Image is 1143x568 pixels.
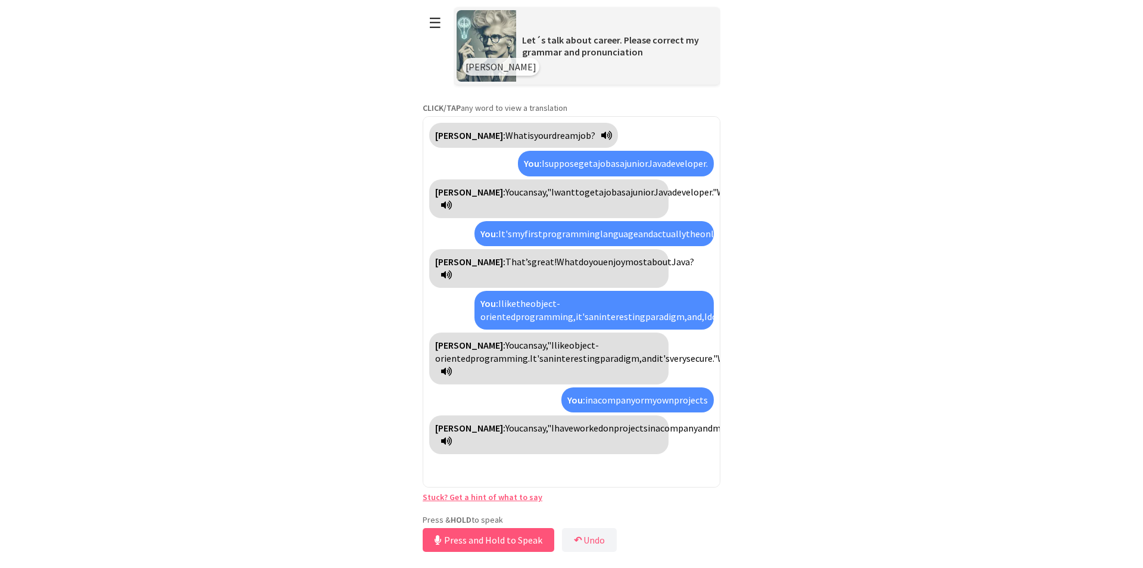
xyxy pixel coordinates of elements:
[620,157,624,169] span: a
[429,123,618,148] div: Click to translate
[579,256,589,268] span: do
[512,228,524,240] span: my
[660,422,698,434] span: company
[713,422,725,434] span: my
[505,129,527,141] span: What
[655,422,660,434] span: a
[700,228,718,240] span: only
[614,422,648,434] span: projects
[547,339,554,351] span: "I
[470,352,530,364] span: programming.
[457,10,516,82] img: Scenario Image
[670,352,686,364] span: very
[527,129,534,141] span: is
[423,103,720,113] p: any word to view a translation
[645,311,687,322] span: paradigm,
[519,422,533,434] span: can
[554,186,575,198] span: want
[547,186,554,198] span: "I
[717,352,739,364] span: What
[505,186,519,198] span: You
[429,415,669,454] div: Click to translate
[642,352,657,364] span: and
[599,186,604,198] span: a
[573,422,603,434] span: worked
[647,256,672,268] span: about
[435,256,505,268] strong: [PERSON_NAME]:
[630,186,654,198] span: junior
[654,186,672,198] span: Java
[429,179,669,218] div: Click to translate
[600,352,642,364] span: paradigm,
[516,297,530,309] span: the
[516,311,576,322] span: programming,
[542,157,545,169] span: I
[423,514,720,525] p: Press & to speak
[600,228,638,240] span: language
[593,394,598,406] span: a
[611,157,620,169] span: as
[423,528,554,552] button: Press and Hold to Speak
[598,394,635,406] span: company
[554,339,569,351] span: like
[544,352,554,364] span: an
[466,61,536,73] span: [PERSON_NAME]
[545,157,579,169] span: suppose
[672,186,717,198] span: developer."
[657,394,674,406] span: own
[672,256,694,268] span: Java?
[617,186,626,198] span: as
[704,311,707,322] span: I
[542,228,600,240] span: programming
[533,186,547,198] span: say,
[429,333,669,384] div: Click to translate
[435,339,599,364] span: object-oriented
[532,256,557,268] span: great!
[638,228,653,240] span: and
[585,394,593,406] span: in
[603,256,625,268] span: enjoy
[519,339,533,351] span: can
[644,394,657,406] span: my
[519,186,533,198] span: can
[498,228,512,240] span: It's
[474,221,714,246] div: Click to translate
[435,186,505,198] strong: [PERSON_NAME]:
[707,311,729,322] span: don't
[666,157,708,169] span: developer.
[435,339,505,351] strong: [PERSON_NAME]:
[653,228,686,240] span: actually
[686,352,717,364] span: secure."
[717,186,734,198] span: Why
[567,394,585,406] strong: You:
[554,422,573,434] span: have
[524,157,542,169] strong: You:
[557,256,579,268] span: What
[552,129,578,141] span: dream
[603,422,614,434] span: on
[648,157,666,169] span: Java
[624,157,648,169] span: junior
[686,228,700,240] span: the
[576,311,589,322] span: it's
[598,157,611,169] span: job
[648,422,655,434] span: in
[554,352,600,364] span: interesting
[505,339,519,351] span: You
[574,534,582,546] b: ↶
[635,394,644,406] span: or
[585,186,599,198] span: get
[626,186,630,198] span: a
[423,492,542,502] a: Stuck? Get a hint of what to say
[501,297,516,309] span: like
[435,129,505,141] strong: [PERSON_NAME]:
[522,34,699,58] span: Let´s talk about career. Please correct my grammar and pronunciation
[524,228,542,240] span: first
[533,422,547,434] span: say,
[423,103,461,113] strong: CLICK/TAP
[534,129,552,141] span: your
[451,514,471,525] strong: HOLD
[533,339,547,351] span: say,
[575,186,585,198] span: to
[480,297,498,309] strong: You:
